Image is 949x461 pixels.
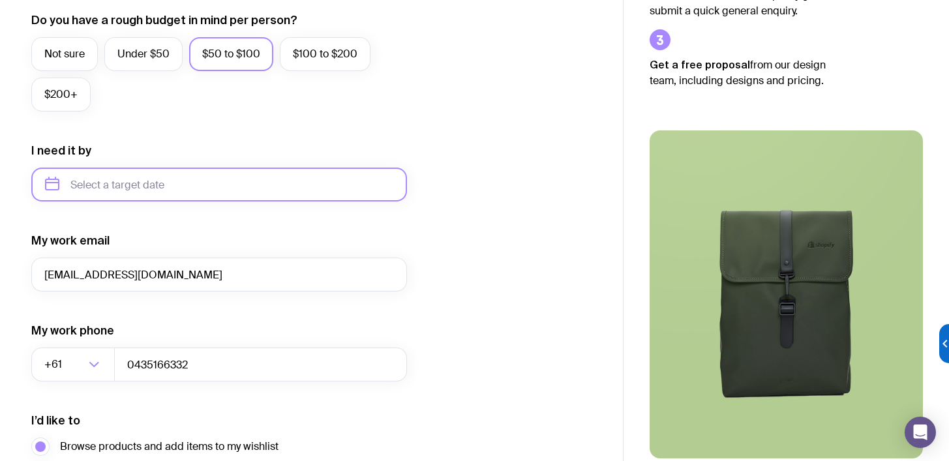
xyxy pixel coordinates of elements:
span: +61 [44,348,65,381]
div: Search for option [31,348,115,381]
label: Do you have a rough budget in mind per person? [31,12,297,28]
label: My work email [31,233,110,248]
label: I’d like to [31,413,80,428]
label: $200+ [31,78,91,112]
label: My work phone [31,323,114,338]
label: $50 to $100 [189,37,273,71]
input: 0400123456 [114,348,407,381]
label: I need it by [31,143,91,158]
strong: Get a free proposal [650,59,750,70]
label: Not sure [31,37,98,71]
span: Browse products and add items to my wishlist [60,439,279,454]
input: you@email.com [31,258,407,291]
p: from our design team, including designs and pricing. [650,57,845,89]
input: Search for option [65,348,85,381]
label: $100 to $200 [280,37,370,71]
input: Select a target date [31,168,407,201]
label: Under $50 [104,37,183,71]
div: Open Intercom Messenger [905,417,936,448]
